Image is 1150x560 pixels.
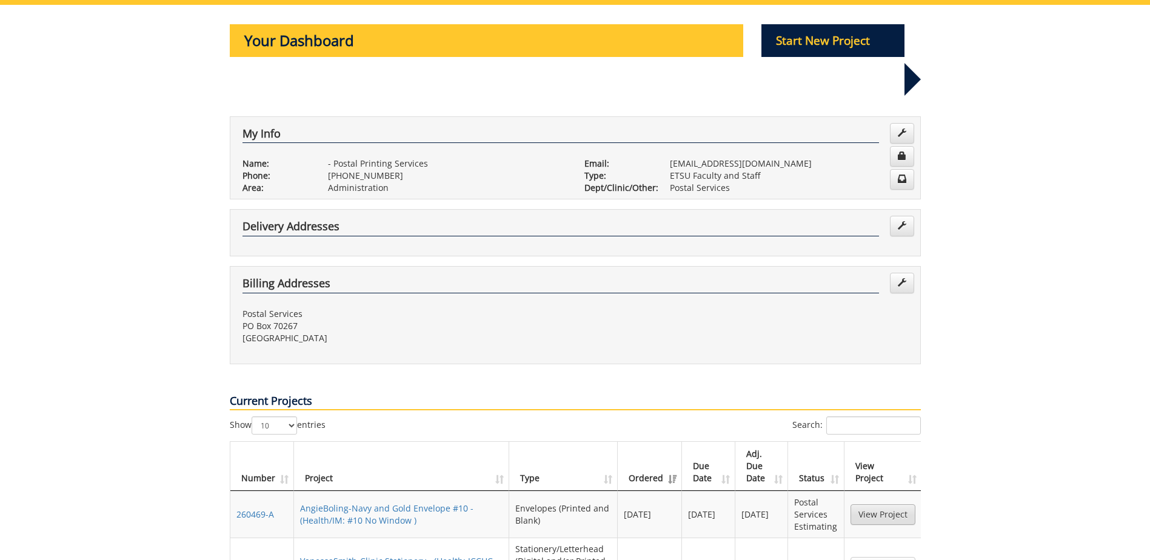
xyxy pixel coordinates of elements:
input: Search: [826,416,921,435]
p: Postal Services [242,308,566,320]
p: ETSU Faculty and Staff [670,170,908,182]
p: Your Dashboard [230,24,744,57]
p: [EMAIL_ADDRESS][DOMAIN_NAME] [670,158,908,170]
select: Showentries [252,416,297,435]
label: Search: [792,416,921,435]
p: Start New Project [761,24,904,57]
th: Adj. Due Date: activate to sort column ascending [735,442,789,491]
h4: My Info [242,128,879,144]
td: [DATE] [682,491,735,538]
p: Phone: [242,170,310,182]
h4: Delivery Addresses [242,221,879,236]
a: 260469-A [236,508,274,520]
label: Show entries [230,416,326,435]
td: Postal Services Estimating [788,491,844,538]
th: Ordered: activate to sort column ascending [618,442,682,491]
th: Status: activate to sort column ascending [788,442,844,491]
p: Administration [328,182,566,194]
p: [GEOGRAPHIC_DATA] [242,332,566,344]
p: Email: [584,158,652,170]
td: [DATE] [735,491,789,538]
td: Envelopes (Printed and Blank) [509,491,618,538]
p: [PHONE_NUMBER] [328,170,566,182]
a: Edit Addresses [890,216,914,236]
p: Name: [242,158,310,170]
th: Number: activate to sort column ascending [230,442,294,491]
a: View Project [851,504,915,525]
a: AngieBoling-Navy and Gold Envelope #10 - (Health/IM: #10 No Window ) [300,502,473,526]
p: Current Projects [230,393,921,410]
th: Type: activate to sort column ascending [509,442,618,491]
p: Postal Services [670,182,908,194]
a: Edit Info [890,123,914,144]
p: Area: [242,182,310,194]
td: [DATE] [618,491,682,538]
th: View Project: activate to sort column ascending [844,442,921,491]
a: Edit Addresses [890,273,914,293]
th: Due Date: activate to sort column ascending [682,442,735,491]
p: Type: [584,170,652,182]
p: PO Box 70267 [242,320,566,332]
th: Project: activate to sort column ascending [294,442,509,491]
h4: Billing Addresses [242,278,879,293]
a: Start New Project [761,36,904,47]
p: - Postal Printing Services [328,158,566,170]
a: Change Password [890,146,914,167]
a: Change Communication Preferences [890,169,914,190]
p: Dept/Clinic/Other: [584,182,652,194]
